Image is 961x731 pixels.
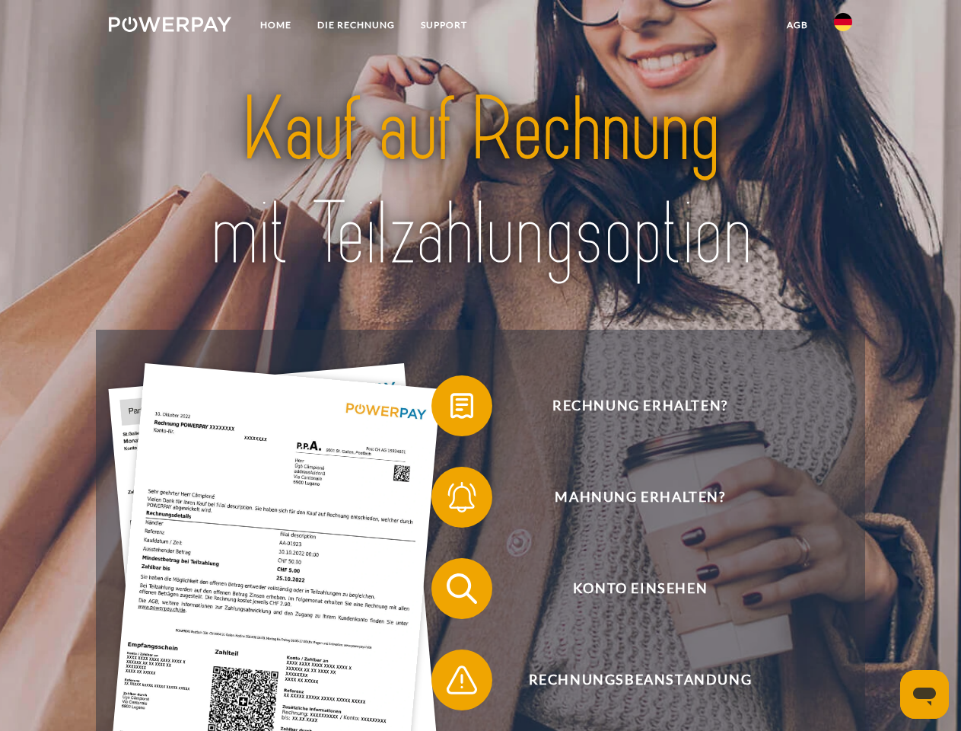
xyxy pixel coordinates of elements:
span: Mahnung erhalten? [453,467,826,528]
img: logo-powerpay-white.svg [109,17,231,32]
img: qb_warning.svg [443,661,481,699]
button: Rechnung erhalten? [431,375,827,436]
button: Rechnungsbeanstandung [431,650,827,710]
button: Mahnung erhalten? [431,467,827,528]
iframe: Schaltfläche zum Öffnen des Messaging-Fensters [900,670,949,719]
span: Rechnung erhalten? [453,375,826,436]
img: qb_bell.svg [443,478,481,516]
a: DIE RECHNUNG [304,11,408,39]
img: qb_search.svg [443,570,481,608]
a: Home [247,11,304,39]
button: Konto einsehen [431,558,827,619]
span: Konto einsehen [453,558,826,619]
a: SUPPORT [408,11,480,39]
a: agb [774,11,821,39]
span: Rechnungsbeanstandung [453,650,826,710]
img: de [834,13,852,31]
img: qb_bill.svg [443,387,481,425]
img: title-powerpay_de.svg [145,73,816,292]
